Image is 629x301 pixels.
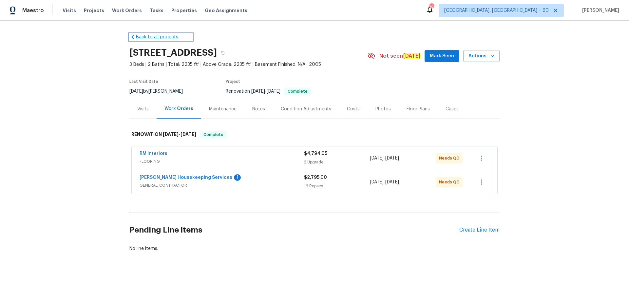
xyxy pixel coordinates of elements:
span: Mark Seen [430,52,454,60]
span: FLOORING [140,158,304,165]
span: - [370,155,399,161]
span: Last Visit Date [129,80,158,84]
span: Work Orders [112,7,142,14]
div: No line items. [129,245,500,252]
div: Floor Plans [407,106,430,112]
span: [GEOGRAPHIC_DATA], [GEOGRAPHIC_DATA] + 60 [444,7,549,14]
span: [DATE] [181,132,196,137]
span: Renovation [226,89,311,94]
button: Mark Seen [425,50,459,62]
span: - [163,132,196,137]
h2: [STREET_ADDRESS] [129,49,217,56]
span: [DATE] [385,180,399,184]
a: RM Interiors [140,151,167,156]
span: Tasks [150,8,163,13]
span: Complete [285,89,310,93]
button: Actions [463,50,500,62]
span: $2,795.00 [304,175,327,180]
a: Back to all projects [129,34,192,40]
span: Visits [63,7,76,14]
div: RENOVATION [DATE]-[DATE]Complete [129,124,500,145]
span: [DATE] [370,156,384,160]
div: Cases [446,106,459,112]
div: Maintenance [209,106,237,112]
div: Create Line Item [459,227,500,233]
div: Condition Adjustments [281,106,331,112]
span: Maestro [22,7,44,14]
a: [PERSON_NAME] Housekeeping Services [140,175,232,180]
span: Not seen [379,53,421,59]
span: [DATE] [129,89,143,94]
span: [PERSON_NAME] [580,7,619,14]
span: [DATE] [267,89,280,94]
div: 16 Repairs [304,183,370,189]
span: [DATE] [163,132,179,137]
button: Copy Address [217,47,229,59]
span: [DATE] [370,180,384,184]
span: - [251,89,280,94]
span: $4,794.05 [304,151,327,156]
span: Needs QC [439,155,462,161]
span: Actions [468,52,494,60]
span: - [370,179,399,185]
span: Geo Assignments [205,7,247,14]
span: Complete [201,131,226,138]
span: Needs QC [439,179,462,185]
div: Costs [347,106,360,112]
h2: Pending Line Items [129,215,459,245]
div: 790 [429,4,434,10]
h6: RENOVATION [131,131,196,139]
span: [DATE] [251,89,265,94]
div: by [PERSON_NAME] [129,87,191,95]
div: Work Orders [164,105,193,112]
span: Project [226,80,240,84]
span: Properties [171,7,197,14]
div: 1 [234,174,241,181]
em: [DATE] [403,53,421,59]
span: Projects [84,7,104,14]
span: [DATE] [385,156,399,160]
div: Notes [252,106,265,112]
div: Visits [137,106,149,112]
div: 2 Upgrade [304,159,370,165]
span: 3 Beds | 2 Baths | Total: 2235 ft² | Above Grade: 2235 ft² | Basement Finished: N/A | 2005 [129,61,368,68]
span: GENERAL_CONTRACTOR [140,182,304,189]
div: Photos [375,106,391,112]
